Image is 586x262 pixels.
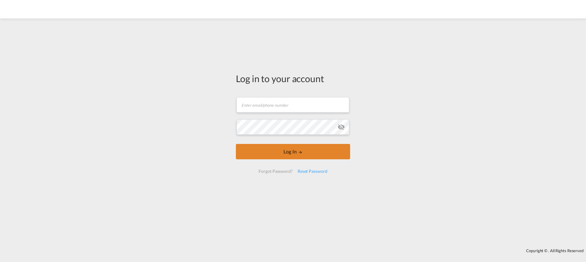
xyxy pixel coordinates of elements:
button: LOGIN [236,144,350,159]
div: Forgot Password? [256,166,295,177]
input: Enter email/phone number [236,97,349,113]
div: Log in to your account [236,72,350,85]
md-icon: icon-eye-off [338,123,345,131]
div: Reset Password [295,166,330,177]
